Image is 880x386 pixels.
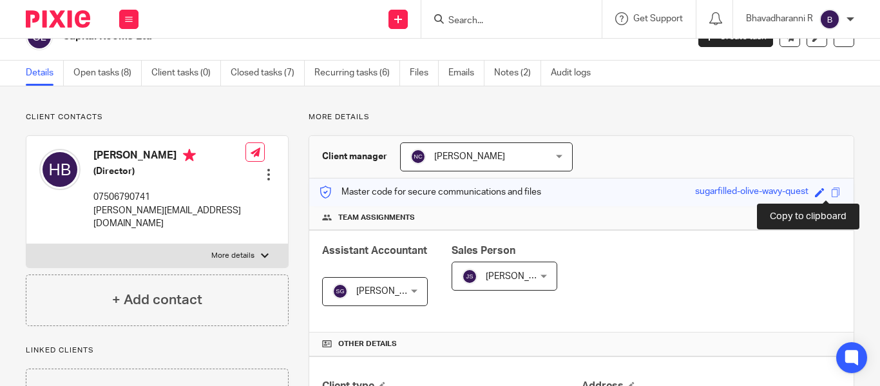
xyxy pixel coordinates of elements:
[93,165,245,178] h5: (Director)
[494,61,541,86] a: Notes (2)
[93,191,245,204] p: 07506790741
[73,61,142,86] a: Open tasks (8)
[39,149,81,190] img: svg%3E
[26,61,64,86] a: Details
[452,246,515,256] span: Sales Person
[746,12,813,25] p: Bhavadharanni R
[322,246,427,256] span: Assistant Accountant
[112,290,202,310] h4: + Add contact
[448,61,484,86] a: Emails
[356,287,427,296] span: [PERSON_NAME]
[322,150,387,163] h3: Client manager
[338,339,397,349] span: Other details
[434,152,505,161] span: [PERSON_NAME]
[314,61,400,86] a: Recurring tasks (6)
[447,15,563,27] input: Search
[410,149,426,164] img: svg%3E
[819,9,840,30] img: svg%3E
[633,14,683,23] span: Get Support
[26,112,289,122] p: Client contacts
[319,186,541,198] p: Master code for secure communications and files
[211,251,254,261] p: More details
[231,61,305,86] a: Closed tasks (7)
[462,269,477,284] img: svg%3E
[151,61,221,86] a: Client tasks (0)
[332,284,348,299] img: svg%3E
[26,345,289,356] p: Linked clients
[338,213,415,223] span: Team assignments
[551,61,600,86] a: Audit logs
[410,61,439,86] a: Files
[309,112,854,122] p: More details
[26,10,90,28] img: Pixie
[93,149,245,165] h4: [PERSON_NAME]
[183,149,196,162] i: Primary
[93,204,245,231] p: [PERSON_NAME][EMAIL_ADDRESS][DOMAIN_NAME]
[486,272,557,281] span: [PERSON_NAME]
[695,185,808,200] div: sugarfilled-olive-wavy-quest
